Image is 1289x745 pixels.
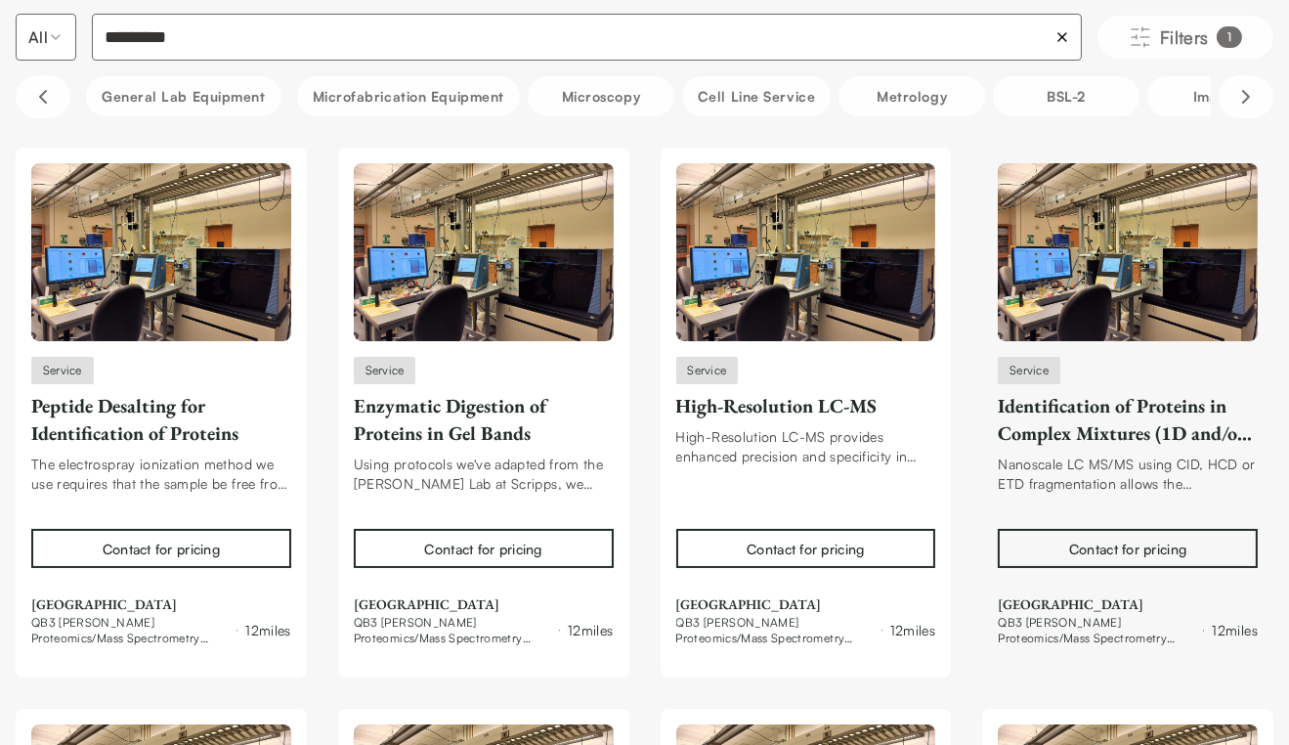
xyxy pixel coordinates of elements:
[998,595,1258,615] span: [GEOGRAPHIC_DATA]
[682,76,831,116] button: Cell line service
[676,392,936,419] div: High-Resolution LC-MS
[1217,26,1242,48] div: 1
[688,362,727,379] span: Service
[1160,23,1209,51] span: Filters
[676,427,936,466] div: High-Resolution LC-MS provides enhanced precision and specificity in well-prepared samples. Pleas...
[354,163,614,646] a: Enzymatic Digestion of Proteins in Gel BandsServiceEnzymatic Digestion of Proteins in Gel BandsUs...
[838,76,985,116] button: Metrology
[998,455,1258,494] div: Nanoscale LC MS/MS using CID, HCD or ETD fragmentation allows the identification of individual pe...
[998,392,1258,447] div: Identification of Proteins in Complex Mixtures (1D and/or 2D MudPIT RP LC-MS/MS)
[43,362,82,379] span: Service
[1213,620,1258,640] div: 12 miles
[31,455,291,494] div: The electrospray ionization method we use requires that the sample be free from salts and from su...
[297,76,520,116] button: Microfabrication Equipment
[676,163,936,646] a: High-Resolution LC-MSServiceHigh-Resolution LC-MSHigh-Resolution LC-MS provides enhanced precisio...
[354,392,614,447] div: Enzymatic Digestion of Proteins in Gel Bands
[31,615,229,646] span: QB3 [PERSON_NAME] Proteomics/Mass Spectrometry Laboratory
[86,76,281,116] button: General Lab equipment
[424,539,541,559] div: Contact for pricing
[998,163,1258,341] img: Identification of Proteins in Complex Mixtures (1D and/or 2D MudPIT RP LC-MS/MS)
[1069,539,1186,559] div: Contact for pricing
[1097,16,1273,59] button: Filters
[16,14,76,61] button: Select listing type
[1219,75,1273,118] button: Scroll right
[354,615,551,646] span: QB3 [PERSON_NAME] Proteomics/Mass Spectrometry Laboratory
[16,75,70,118] button: Scroll left
[365,362,405,379] span: Service
[1010,362,1049,379] span: Service
[528,76,674,116] button: Microscopy
[998,615,1195,646] span: QB3 [PERSON_NAME] Proteomics/Mass Spectrometry Laboratory
[993,76,1139,116] button: BSL-2
[676,615,874,646] span: QB3 [PERSON_NAME] Proteomics/Mass Spectrometry Laboratory
[31,392,291,447] div: Peptide Desalting for Identification of Proteins
[747,539,864,559] div: Contact for pricing
[354,163,614,341] img: Enzymatic Digestion of Proteins in Gel Bands
[103,539,220,559] div: Contact for pricing
[998,163,1258,646] a: Identification of Proteins in Complex Mixtures (1D and/or 2D MudPIT RP LC-MS/MS)ServiceIdentifica...
[31,163,291,646] a: Peptide Desalting for Identification of Proteins ServicePeptide Desalting for Identification of P...
[354,455,614,494] div: Using protocols we've adapted from the [PERSON_NAME] Lab at Scripps, we offer enzymatic digestion...
[676,163,936,341] img: High-Resolution LC-MS
[568,620,613,640] div: 12 miles
[31,163,291,341] img: Peptide Desalting for Identification of Proteins
[676,595,936,615] span: [GEOGRAPHIC_DATA]
[245,620,290,640] div: 12 miles
[31,595,291,615] span: [GEOGRAPHIC_DATA]
[354,595,614,615] span: [GEOGRAPHIC_DATA]
[890,620,935,640] div: 12 miles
